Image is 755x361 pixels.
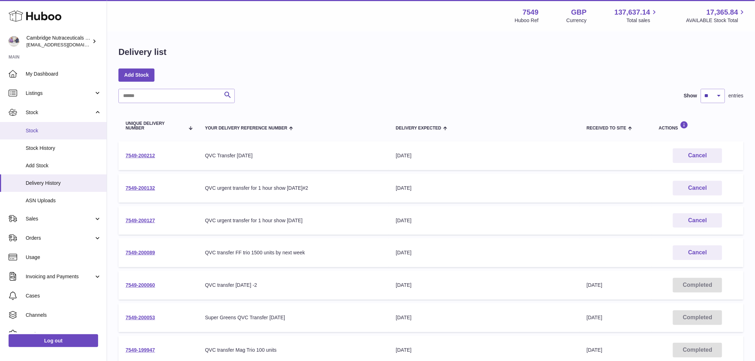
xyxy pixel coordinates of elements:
div: Huboo Ref [515,17,539,24]
div: [DATE] [396,152,572,159]
div: [DATE] [396,347,572,354]
button: Cancel [673,213,722,228]
span: AVAILABLE Stock Total [686,17,746,24]
a: 7549-200132 [126,185,155,191]
div: Super Greens QVC Transfer [DATE] [205,314,382,321]
span: 137,637.14 [614,7,650,17]
span: Orders [26,235,94,241]
span: Unique Delivery Number [126,121,184,131]
span: Received to Site [587,126,626,131]
span: Delivery History [26,180,101,187]
div: [DATE] [396,282,572,289]
div: QVC urgent transfer for 1 hour show [DATE]#2 [205,185,382,192]
a: 7549-200060 [126,282,155,288]
a: 7549-200053 [126,315,155,320]
span: [DATE] [587,347,602,353]
button: Cancel [673,245,722,260]
span: Stock [26,127,101,134]
button: Cancel [673,181,722,195]
img: qvc@camnutra.com [9,36,19,47]
span: [EMAIL_ADDRESS][DOMAIN_NAME] [26,42,105,47]
div: [DATE] [396,217,572,224]
span: [DATE] [587,315,602,320]
div: Currency [567,17,587,24]
span: entries [729,92,744,99]
label: Show [684,92,697,99]
div: [DATE] [396,185,572,192]
div: [DATE] [396,314,572,321]
span: ASN Uploads [26,197,101,204]
a: Add Stock [118,68,154,81]
span: Settings [26,331,101,338]
h1: Delivery list [118,46,167,58]
span: [DATE] [587,282,602,288]
span: Listings [26,90,94,97]
span: Total sales [627,17,658,24]
span: Invoicing and Payments [26,273,94,280]
div: Cambridge Nutraceuticals Ltd [26,35,91,48]
div: QVC urgent transfer for 1 hour show [DATE] [205,217,382,224]
div: QVC transfer Mag Trio 100 units [205,347,382,354]
a: 17,365.84 AVAILABLE Stock Total [686,7,746,24]
div: [DATE] [396,249,572,256]
div: Actions [659,121,736,131]
strong: 7549 [523,7,539,17]
span: Add Stock [26,162,101,169]
a: 7549-200089 [126,250,155,255]
span: Sales [26,215,94,222]
a: 137,637.14 Total sales [614,7,658,24]
div: QVC transfer FF trio 1500 units by next week [205,249,382,256]
button: Cancel [673,148,722,163]
span: Channels [26,312,101,319]
a: 7549-200127 [126,218,155,223]
a: 7549-199947 [126,347,155,353]
span: Usage [26,254,101,261]
span: Cases [26,293,101,299]
span: Stock History [26,145,101,152]
span: Delivery Expected [396,126,441,131]
strong: GBP [571,7,587,17]
span: Your Delivery Reference Number [205,126,288,131]
span: 17,365.84 [706,7,738,17]
span: Stock [26,109,94,116]
span: My Dashboard [26,71,101,77]
a: Log out [9,334,98,347]
a: 7549-200212 [126,153,155,158]
div: QVC transfer [DATE] -2 [205,282,382,289]
div: QVC Transfer [DATE] [205,152,382,159]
